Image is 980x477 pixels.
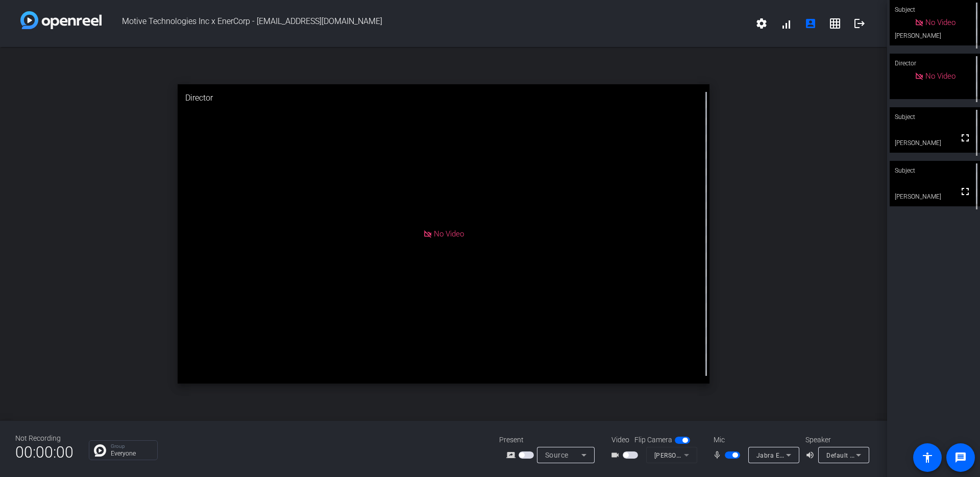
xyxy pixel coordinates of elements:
span: Flip Camera [634,435,672,445]
div: Director [178,84,710,112]
mat-icon: settings [755,17,768,30]
div: Subject [890,107,980,127]
p: Group [111,444,152,449]
p: Everyone [111,450,152,457]
mat-icon: volume_up [805,449,818,461]
img: Chat Icon [94,444,106,457]
div: Subject [890,161,980,180]
img: white-gradient.svg [20,11,102,29]
span: No Video [434,229,464,238]
mat-icon: mic_none [713,449,725,461]
mat-icon: fullscreen [959,132,971,144]
div: Mic [703,435,805,445]
mat-icon: videocam_outline [610,449,623,461]
div: Not Recording [15,433,73,444]
mat-icon: grid_on [829,17,841,30]
span: No Video [925,71,955,81]
div: Speaker [805,435,867,445]
mat-icon: account_box [804,17,817,30]
div: Present [499,435,601,445]
span: No Video [925,18,955,27]
mat-icon: message [954,451,967,464]
div: Director [890,54,980,73]
span: Source [545,451,569,459]
mat-icon: logout [853,17,866,30]
mat-icon: accessibility [921,451,934,464]
mat-icon: screen_share_outline [506,449,519,461]
span: Video [611,435,629,445]
button: signal_cellular_alt [774,11,798,36]
span: Motive Technologies Inc x EnerCorp - [EMAIL_ADDRESS][DOMAIN_NAME] [102,11,749,36]
span: 00:00:00 [15,440,73,465]
span: Default - Jabra Engage 75 SE (Bluetooth) [826,451,949,459]
mat-icon: fullscreen [959,185,971,198]
span: Jabra Engage 75 SE (Bluetooth) [756,451,852,459]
